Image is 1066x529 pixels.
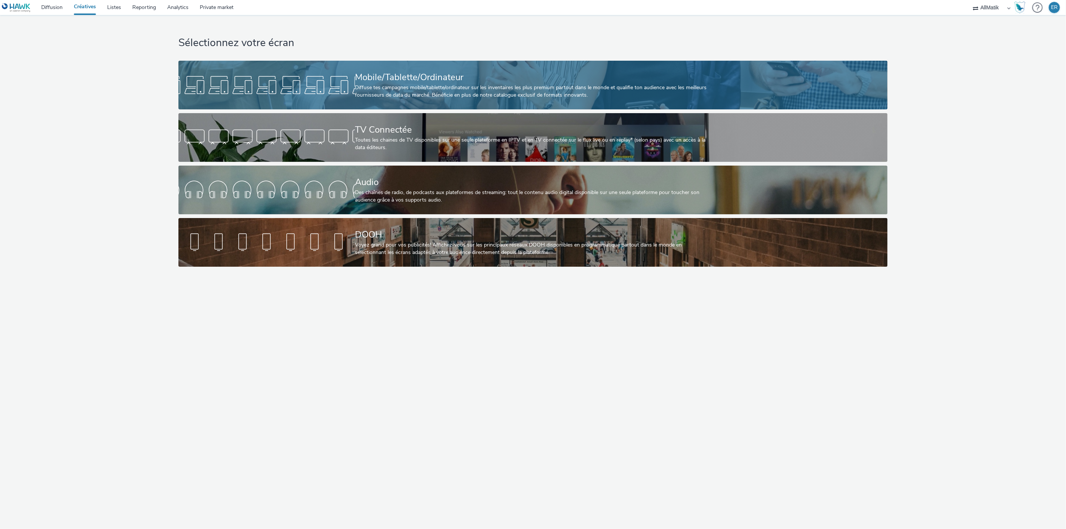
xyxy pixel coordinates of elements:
a: DOOHVoyez grand pour vos publicités! Affichez-vous sur les principaux réseaux DOOH disponibles en... [178,218,887,267]
img: Hawk Academy [1014,1,1026,13]
div: Diffuse tes campagnes mobile/tablette/ordinateur sur les inventaires les plus premium partout dan... [355,84,708,99]
div: DOOH [355,228,708,241]
div: Toutes les chaines de TV disponibles sur une seule plateforme en IPTV et en TV connectée sur le f... [355,136,708,152]
div: ER [1051,2,1058,13]
img: undefined Logo [2,3,31,12]
a: AudioDes chaînes de radio, de podcasts aux plateformes de streaming: tout le contenu audio digita... [178,166,887,214]
div: Voyez grand pour vos publicités! Affichez-vous sur les principaux réseaux DOOH disponibles en pro... [355,241,708,257]
a: Mobile/Tablette/OrdinateurDiffuse tes campagnes mobile/tablette/ordinateur sur les inventaires le... [178,61,887,109]
a: TV ConnectéeToutes les chaines de TV disponibles sur une seule plateforme en IPTV et en TV connec... [178,113,887,162]
div: Des chaînes de radio, de podcasts aux plateformes de streaming: tout le contenu audio digital dis... [355,189,708,204]
a: Hawk Academy [1014,1,1029,13]
h1: Sélectionnez votre écran [178,36,887,50]
div: TV Connectée [355,123,708,136]
div: Audio [355,176,708,189]
div: Mobile/Tablette/Ordinateur [355,71,708,84]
